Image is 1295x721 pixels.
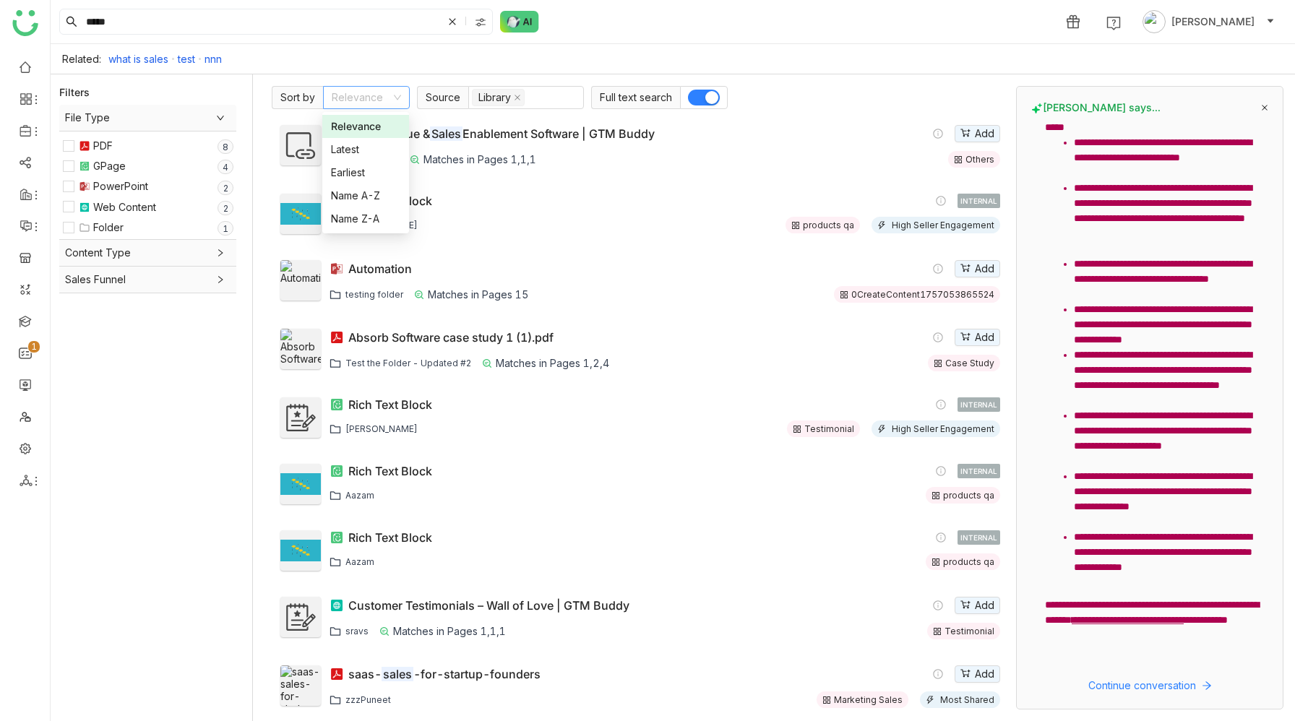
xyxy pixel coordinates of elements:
span: [PERSON_NAME] [345,423,418,434]
img: Rich Text Block [280,194,321,234]
button: Add [955,125,1000,142]
em: Sales [430,126,462,141]
img: article.svg [79,202,90,213]
p: 2 [223,181,228,196]
div: products qa [803,220,854,230]
img: Automation [280,260,321,301]
p: 4 [223,160,228,175]
div: INTERNAL [958,530,1000,545]
div: Marketing Sales [834,694,903,705]
nz-option-item: Latest [322,138,409,161]
img: Absorb Software case study 1 (1).pdf [280,329,321,369]
div: Relevance [331,118,400,134]
img: search-type.svg [475,17,486,28]
img: Rich Text Block [280,397,321,438]
nz-select-item: Relevance [332,87,401,108]
div: GPage [93,158,126,174]
img: Rich Text Block [280,530,321,571]
button: Add [955,329,1000,346]
a: what is sales [108,53,168,65]
div: Name Z-A [331,211,400,227]
span: Aazam [345,490,374,501]
div: Matches in Pages 1,2,4 [481,357,609,369]
button: [PERSON_NAME] [1140,10,1278,33]
div: Related: [62,53,101,65]
div: Top Revenue & Enablement Software | GTM Buddy [348,126,655,141]
a: Automation [348,262,412,276]
span: Full text search [591,86,680,109]
img: pdf.svg [79,140,90,152]
div: saas- -for-startup-founders [348,667,541,681]
span: Add [975,261,994,277]
nz-badge-sup: 2 [218,201,233,215]
div: PowerPoint [93,178,148,194]
span: testing folder [345,289,403,300]
img: Top Revenue & Sales Enablement Software | GTM Buddy [280,125,321,165]
div: High Seller Engagement [892,423,994,434]
div: Testimonial [945,626,994,636]
img: search-match.svg [481,358,493,369]
em: sales [382,667,413,681]
div: INTERNAL [958,194,1000,208]
nz-badge-sup: 1 [218,221,233,236]
span: [PERSON_NAME] says... [1031,101,1161,114]
img: ask-buddy-normal.svg [500,11,539,33]
img: pdf.svg [330,330,344,345]
div: Case Study [945,358,994,368]
a: Top Revenue &SalesEnablement Software | GTM Buddy [348,126,655,141]
nz-option-item: Relevance [322,115,409,138]
div: 0CreateContent1757053865524 [851,289,994,300]
div: Content Type [59,240,236,266]
img: saas-sales-for-startup-founders [280,665,321,706]
a: nnn [205,53,222,65]
img: help.svg [1106,16,1121,30]
div: Earliest [331,165,400,181]
img: Customer Testimonials – Wall of Love | GTM Buddy [280,597,321,637]
div: Most Shared [940,694,994,705]
img: buddy-says [1031,103,1043,114]
div: INTERNAL [958,464,1000,478]
nz-option-item: Name A-Z [322,184,409,207]
span: zzzPuneet [345,694,391,705]
div: Testimonial [804,423,854,434]
a: Absorb Software case study 1 (1).pdf [348,330,554,345]
button: Add [955,597,1000,614]
p: 1 [223,222,228,236]
div: Folder [93,220,124,236]
img: pptx.svg [330,262,344,276]
span: Content Type [65,245,231,261]
span: Add [975,597,994,613]
p: 1 [31,340,37,354]
div: Web Content [93,199,156,215]
div: Matches in Pages 15 [413,288,528,301]
div: INTERNAL [958,397,1000,412]
span: Sort by [272,86,323,109]
img: Rich Text Block [280,464,321,504]
div: PDF [93,138,113,154]
a: Rich Text Block [348,397,432,412]
div: Library [478,90,511,105]
div: Name A-Z [331,188,400,204]
span: [PERSON_NAME] [1171,14,1255,30]
nz-badge-sup: 1 [28,341,40,353]
img: article.svg [330,598,344,613]
img: search-match.svg [379,626,390,637]
a: Rich Text Block [348,464,432,478]
a: Customer Testimonials – Wall of Love | GTM Buddy [348,598,629,613]
span: File Type [65,110,231,126]
div: Matches in Pages 1,1,1 [379,625,506,637]
span: Sales Funnel [65,272,231,288]
p: 2 [223,202,228,216]
a: test [178,53,195,65]
img: paper.svg [330,464,344,478]
button: Continue conversation [1031,677,1268,694]
span: Continue conversation [1088,678,1196,694]
img: paper.svg [79,160,90,172]
span: Add [975,329,994,345]
nz-option-item: Earliest [322,161,409,184]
